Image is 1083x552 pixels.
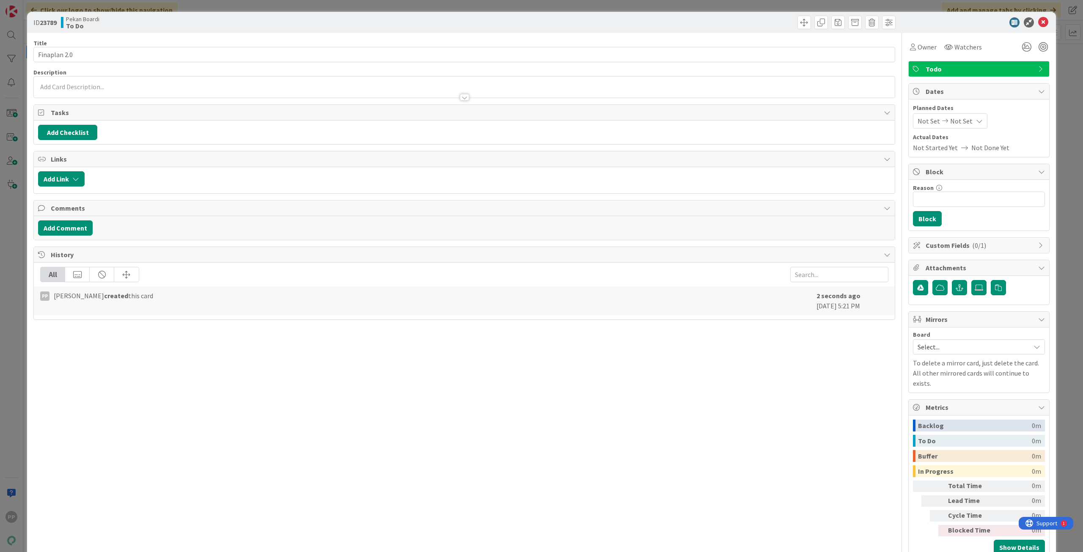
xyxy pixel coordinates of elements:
span: Comments [51,203,880,213]
span: Planned Dates [913,104,1045,113]
button: Add Checklist [38,125,97,140]
span: Not Done Yet [971,143,1009,153]
div: To Do [918,435,1032,447]
span: Select... [918,341,1026,353]
input: type card name here... [33,47,895,62]
b: 23789 [40,18,57,27]
div: [DATE] 5:21 PM [816,291,888,311]
div: 0m [1032,420,1041,431]
span: Watchers [954,42,982,52]
span: Tasks [51,107,880,118]
input: Search... [790,267,888,282]
span: Description [33,69,66,76]
label: Reason [913,184,934,192]
span: Pekan Boardi [66,16,99,22]
div: 0m [998,495,1041,507]
button: Add Comment [38,220,93,236]
span: Owner [918,42,937,52]
p: To delete a mirror card, just delete the card. All other mirrored cards will continue to exists. [913,358,1045,388]
div: 0m [998,510,1041,522]
span: Dates [926,86,1034,96]
div: 0m [998,481,1041,492]
span: Todo [926,64,1034,74]
span: Metrics [926,402,1034,412]
span: Custom Fields [926,240,1034,250]
div: Buffer [918,450,1032,462]
span: Mirrors [926,314,1034,324]
button: Add Link [38,171,85,187]
span: Board [913,332,930,338]
div: 1 [44,3,46,10]
div: 0m [998,525,1041,536]
div: 0m [1032,450,1041,462]
span: [PERSON_NAME] this card [54,291,153,301]
span: ID [33,17,57,27]
span: Not Set [918,116,940,126]
b: To Do [66,22,99,29]
div: Backlog [918,420,1032,431]
div: PP [40,291,49,301]
span: Attachments [926,263,1034,273]
span: Support [18,1,38,11]
div: In Progress [918,465,1032,477]
div: 0m [1032,465,1041,477]
span: Links [51,154,880,164]
span: Actual Dates [913,133,1045,142]
div: Total Time [948,481,995,492]
span: Block [926,167,1034,177]
span: Not Started Yet [913,143,958,153]
b: created [104,291,128,300]
b: 2 seconds ago [816,291,860,300]
span: Not Set [950,116,973,126]
div: Lead Time [948,495,995,507]
div: 0m [1032,435,1041,447]
div: All [41,267,65,282]
label: Title [33,39,47,47]
span: History [51,250,880,260]
span: ( 0/1 ) [972,241,986,250]
div: Blocked Time [948,525,995,536]
div: Cycle Time [948,510,995,522]
button: Block [913,211,942,226]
